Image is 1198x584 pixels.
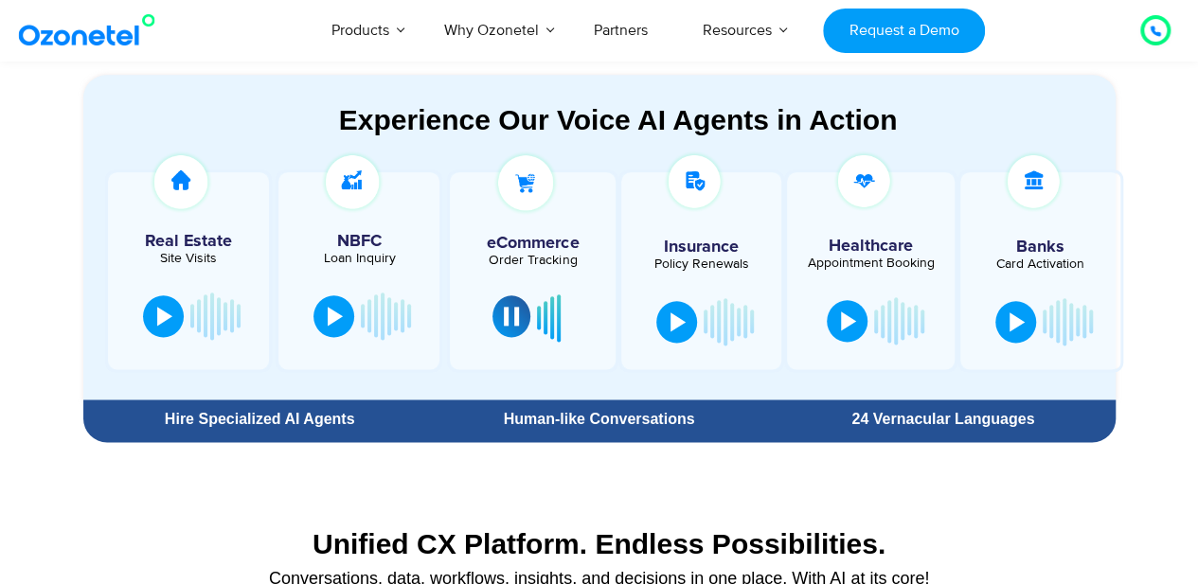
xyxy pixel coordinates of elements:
[93,412,427,427] div: Hire Specialized AI Agents
[801,257,941,270] div: Appointment Booking
[117,233,259,250] h5: Real Estate
[631,257,771,271] div: Policy Renewals
[631,239,771,256] h5: Insurance
[437,412,761,427] div: Human-like Conversations
[459,254,606,267] div: Order Tracking
[288,252,430,265] div: Loan Inquiry
[102,103,1135,136] div: Experience Our Voice AI Agents in Action
[93,527,1106,560] div: Unified CX Platform. Endless Possibilities.
[823,9,985,53] a: Request a Demo
[288,233,430,250] h5: NBFC
[780,412,1105,427] div: 24 Vernacular Languages
[801,238,941,255] h5: Healthcare
[970,257,1110,271] div: Card Activation
[117,252,259,265] div: Site Visits
[459,235,606,252] h5: eCommerce
[970,239,1110,256] h5: Banks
